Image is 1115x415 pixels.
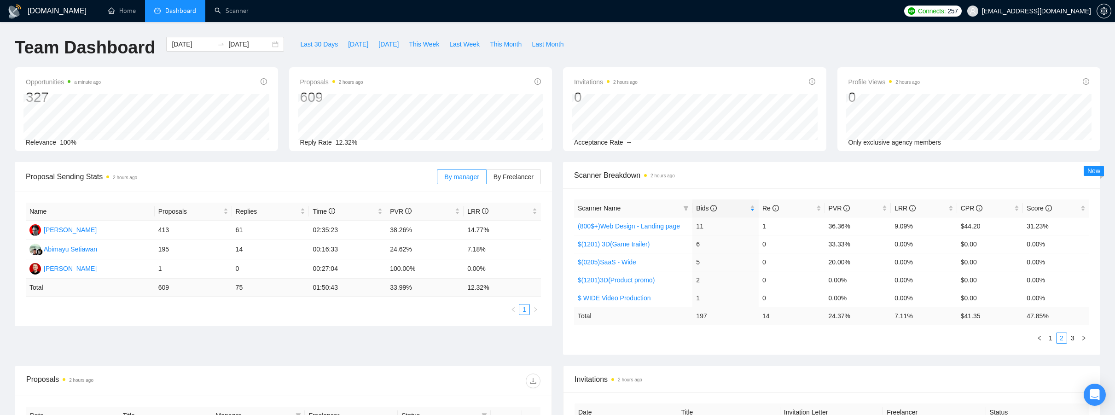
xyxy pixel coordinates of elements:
span: Only exclusive agency members [848,139,941,146]
button: right [530,304,541,315]
div: [PERSON_NAME] [44,263,97,274]
td: 0.00% [464,259,541,279]
span: Dashboard [165,7,196,15]
td: 11 [692,217,759,235]
span: user [970,8,976,14]
td: 100.00% [386,259,464,279]
span: -- [627,139,631,146]
td: 0.00% [891,235,957,253]
td: 75 [232,279,309,297]
td: $ 41.35 [957,307,1023,325]
li: Next Page [1078,333,1089,344]
div: Open Intercom Messenger [1084,384,1106,406]
td: 47.85 % [1023,307,1089,325]
div: Abimayu Setiawan [44,244,97,254]
span: right [533,307,538,312]
td: 24.62% [386,240,464,259]
span: [DATE] [378,39,399,49]
td: 0 [759,235,825,253]
td: 1 [155,259,232,279]
td: 0.00% [1023,271,1089,289]
span: Acceptance Rate [574,139,623,146]
td: 38.26% [386,221,464,240]
span: This Week [409,39,439,49]
button: This Month [485,37,527,52]
td: 31.23% [1023,217,1089,235]
time: 2 hours ago [895,80,920,85]
time: 2 hours ago [618,377,642,382]
span: info-circle [1083,78,1089,85]
td: 7.11 % [891,307,957,325]
td: 6 [692,235,759,253]
a: 1 [519,304,529,315]
input: Start date [172,39,214,49]
span: Proposal Sending Stats [26,171,437,182]
span: info-circle [976,205,982,211]
span: left [511,307,516,312]
img: gigradar-bm.png [36,249,43,255]
td: 1 [759,217,825,235]
span: info-circle [710,205,717,211]
td: 0.00% [825,289,891,307]
td: 14.77% [464,221,541,240]
span: LRR [467,208,488,215]
td: 0 [759,289,825,307]
td: 7.18% [464,240,541,259]
button: This Week [404,37,444,52]
td: 9.09% [891,217,957,235]
td: 20.00% [825,253,891,271]
span: info-circle [1045,205,1052,211]
span: Last Month [532,39,563,49]
span: Profile Views [848,76,920,88]
td: 195 [155,240,232,259]
td: 00:16:33 [309,240,386,259]
a: (800$+)Web Design - Landing page [578,222,680,230]
td: 609 [155,279,232,297]
div: 609 [300,88,363,106]
span: info-circle [482,208,488,214]
div: 327 [26,88,101,106]
span: info-circle [809,78,815,85]
span: right [1081,335,1086,341]
button: [DATE] [373,37,404,52]
td: 0 [759,253,825,271]
span: left [1037,335,1042,341]
td: 36.36% [825,217,891,235]
span: Time [313,208,335,215]
li: 3 [1067,333,1078,344]
td: 0.00% [891,289,957,307]
td: 0.00% [891,253,957,271]
button: Last Month [527,37,569,52]
span: LRR [894,205,916,212]
td: 02:35:23 [309,221,386,240]
a: $(1201)3D(Product promo) [578,276,655,284]
span: info-circle [843,205,850,211]
td: $0.00 [957,235,1023,253]
span: Connects: [918,6,946,16]
span: filter [683,205,689,211]
h1: Team Dashboard [15,37,155,58]
input: End date [228,39,270,49]
div: 0 [574,88,638,106]
td: 0 [232,259,309,279]
td: 0.00% [1023,235,1089,253]
img: logo [7,4,22,19]
button: right [1078,333,1089,344]
a: VY[PERSON_NAME] [29,264,97,272]
a: 2 [1057,333,1067,343]
td: 61 [232,221,309,240]
td: Total [26,279,155,297]
a: homeHome [108,7,136,15]
td: 1 [692,289,759,307]
button: Last Week [444,37,485,52]
span: info-circle [405,208,412,214]
button: download [526,374,540,388]
span: By manager [444,173,479,181]
td: $44.20 [957,217,1023,235]
td: 00:27:04 [309,259,386,279]
td: 33.33% [825,235,891,253]
td: 01:50:43 [309,279,386,297]
span: CPR [961,205,982,212]
span: 100% [60,139,76,146]
li: Next Page [530,304,541,315]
